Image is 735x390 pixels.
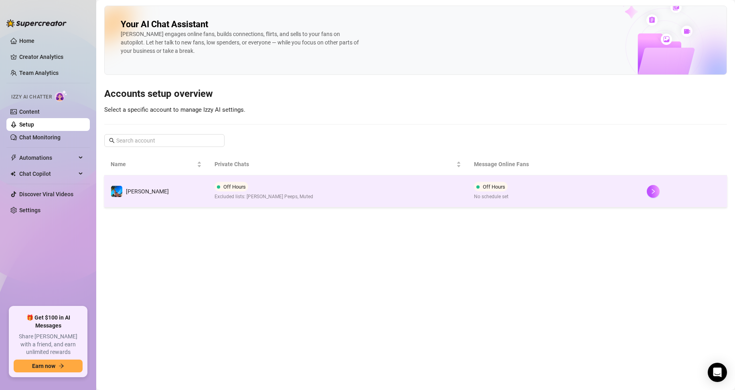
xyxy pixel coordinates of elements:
[19,70,59,76] a: Team Analytics
[104,106,245,113] span: Select a specific account to manage Izzy AI settings.
[223,184,246,190] span: Off Hours
[19,191,73,197] a: Discover Viral Videos
[19,121,34,128] a: Setup
[14,360,83,372] button: Earn nowarrow-right
[215,193,313,201] span: Excluded lists: [PERSON_NAME] Peeps, Muted
[32,363,55,369] span: Earn now
[6,19,67,27] img: logo-BBDzfeDw.svg
[708,363,727,382] div: Open Intercom Messenger
[10,155,17,161] span: thunderbolt
[11,93,52,101] span: Izzy AI Chatter
[19,167,76,180] span: Chat Copilot
[111,186,122,197] img: Ryan
[59,363,64,369] span: arrow-right
[121,19,208,30] h2: Your AI Chat Assistant
[215,160,455,169] span: Private Chats
[104,88,727,101] h3: Accounts setup overview
[19,109,40,115] a: Content
[14,333,83,356] span: Share [PERSON_NAME] with a friend, and earn unlimited rewards
[208,153,468,175] th: Private Chats
[55,90,67,102] img: AI Chatter
[19,50,83,63] a: Creator Analytics
[111,160,195,169] span: Name
[14,314,83,330] span: 🎁 Get $100 in AI Messages
[474,193,511,201] span: No schedule set
[19,134,61,141] a: Chat Monitoring
[468,153,640,175] th: Message Online Fans
[19,207,40,213] a: Settings
[647,185,660,198] button: right
[19,38,34,44] a: Home
[121,30,361,55] div: [PERSON_NAME] engages online fans, builds connections, flirts, and sells to your fans on autopilo...
[104,153,208,175] th: Name
[126,188,169,195] span: [PERSON_NAME]
[650,189,656,194] span: right
[483,184,505,190] span: Off Hours
[19,151,76,164] span: Automations
[109,138,115,143] span: search
[116,136,213,145] input: Search account
[10,171,16,177] img: Chat Copilot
